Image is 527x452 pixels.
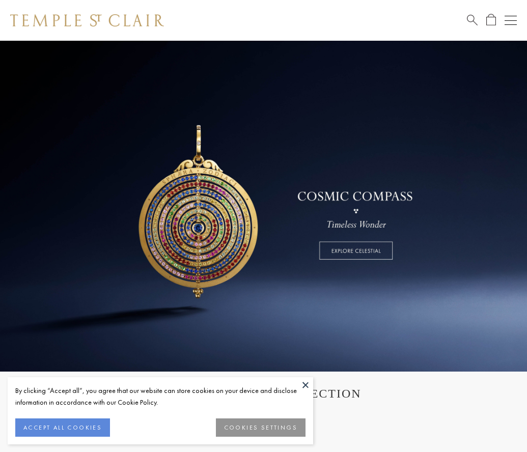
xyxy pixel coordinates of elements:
button: ACCEPT ALL COOKIES [15,418,110,437]
img: Temple St. Clair [10,14,164,26]
a: Search [467,14,478,26]
div: By clicking “Accept all”, you agree that our website can store cookies on your device and disclos... [15,385,306,408]
button: COOKIES SETTINGS [216,418,306,437]
a: Open Shopping Bag [486,14,496,26]
button: Open navigation [505,14,517,26]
